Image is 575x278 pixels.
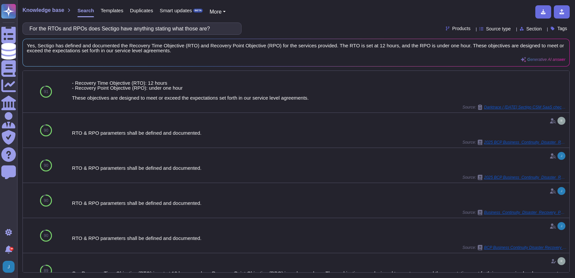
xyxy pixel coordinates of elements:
span: Source: [463,175,567,180]
span: 90 [44,199,48,203]
span: 90 [44,234,48,238]
img: user [557,152,565,160]
span: Knowledge base [22,8,64,13]
img: user [3,261,15,273]
span: 2025 BCP Business_Continuity_Disaster_Recovery_Policy.pdf [484,140,567,144]
span: Generative AI answer [527,58,565,62]
span: Templates [101,8,123,13]
span: Source: [463,210,567,215]
span: Source: [463,140,567,145]
span: 90 [44,163,48,167]
div: Our Recovery Time Objective (RTO) is set at 12 hours, and our Recovery Point Objective (RPO) is u... [72,271,567,276]
div: RTO & RPO parameters shall be defined and documented. [72,236,567,241]
span: 2025 BCP Business_Continuity_Disaster_Recovery_Policy.pdf [484,175,567,179]
span: Duplicates [130,8,153,13]
div: RTO & RPO parameters shall be defined and documented. [72,201,567,206]
div: - Recovery Time Objective (RTO): 12 hours - Recovery Point Objective (RPO): under one hour These ... [72,80,567,100]
img: user [557,257,565,265]
img: user [557,117,565,125]
button: user [1,259,19,274]
span: Tags [557,26,567,31]
button: More [209,8,226,16]
input: Search a question or template... [26,23,235,34]
span: Yes, Sectigo has defined and documented the Recovery Time Objective (RTO) and Recovery Point Obje... [27,43,565,53]
div: RTO & RPO parameters shall be defined and documented. [72,130,567,135]
div: 9+ [10,247,14,251]
span: BCP Business Continuity Disaster Recovery Policy-compressed.pdf [484,246,567,250]
span: Smart updates [160,8,192,13]
span: 91 [44,90,48,94]
span: Search [77,8,94,13]
span: Darktrace / [DATE] Sectigo CSM SaaS checklist Copy [484,105,567,109]
div: BETA [193,9,203,13]
div: RTO & RPO parameters shall be defined and documented. [72,165,567,170]
img: user [557,222,565,230]
span: Source type [486,26,511,31]
span: 89 [44,269,48,273]
span: Business_Continuity_Disaster_Recovery_Policy.pdf [484,210,567,214]
span: Products [452,26,470,31]
span: Section [526,26,542,31]
img: user [557,187,565,195]
span: More [209,9,221,15]
span: 90 [44,128,48,132]
span: Source: [463,245,567,250]
span: Source: [463,105,567,110]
